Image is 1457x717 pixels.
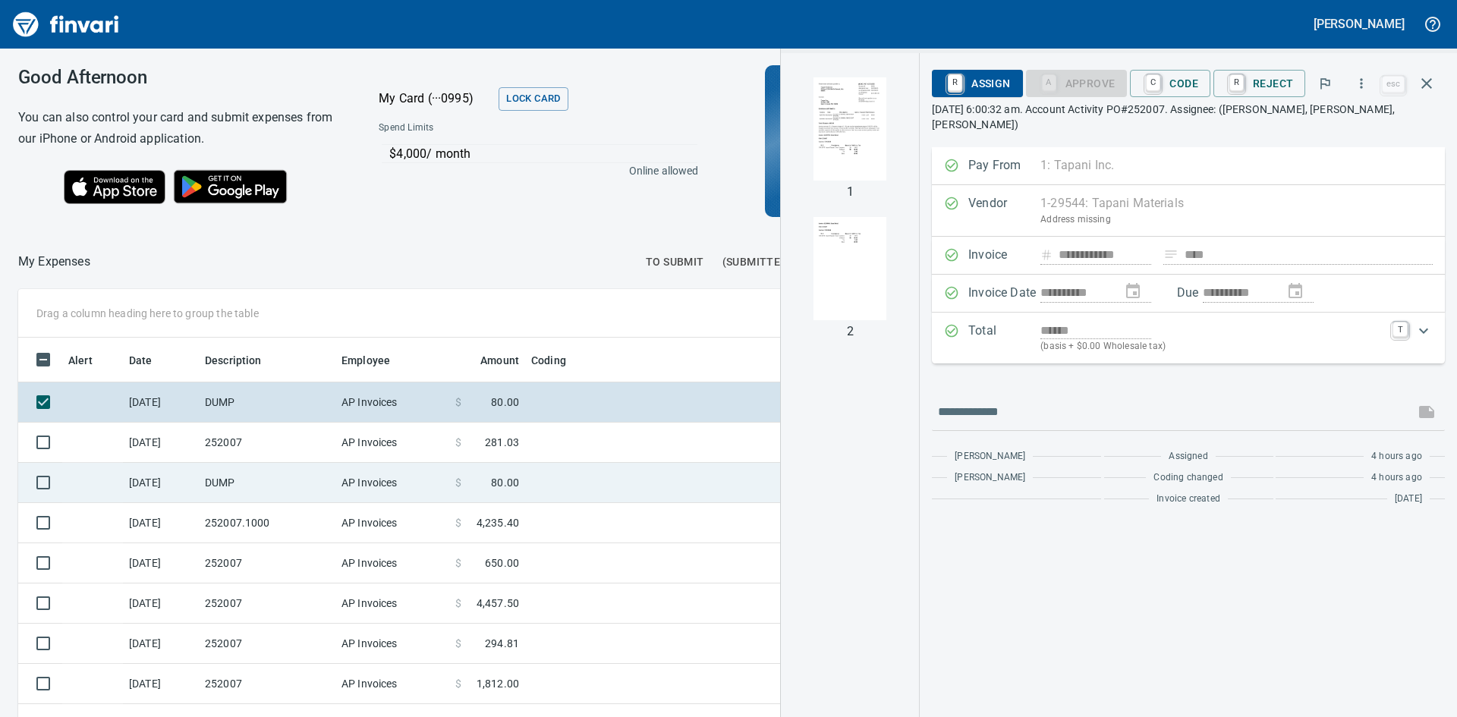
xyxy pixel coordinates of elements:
[1130,70,1210,97] button: CCode
[1153,470,1223,486] span: Coding changed
[335,664,449,704] td: AP Invoices
[199,463,335,503] td: DUMP
[129,351,153,370] span: Date
[1226,71,1293,96] span: Reject
[1371,470,1422,486] span: 4 hours ago
[455,555,461,571] span: $
[341,351,410,370] span: Employee
[1142,71,1198,96] span: Code
[455,395,461,410] span: $
[199,543,335,583] td: 252007
[477,676,519,691] span: 1,812.00
[1308,67,1342,100] button: Flag
[1395,492,1422,507] span: [DATE]
[64,170,165,204] img: Download on the App Store
[379,90,492,108] p: My Card (···0995)
[68,351,93,370] span: Alert
[199,423,335,463] td: 252007
[341,351,390,370] span: Employee
[335,463,449,503] td: AP Invoices
[1408,394,1445,430] span: This records your message into the invoice and notifies anyone mentioned
[968,322,1040,354] p: Total
[1392,322,1408,337] a: T
[205,351,262,370] span: Description
[477,596,519,611] span: 4,457.50
[1026,76,1128,89] div: Coding Required
[455,676,461,691] span: $
[1169,449,1207,464] span: Assigned
[506,90,560,108] span: Lock Card
[932,70,1022,97] button: RAssign
[1040,339,1383,354] p: (basis + $0.00 Wholesale tax)
[68,351,112,370] span: Alert
[199,503,335,543] td: 252007.1000
[18,253,90,271] nav: breadcrumb
[646,253,704,272] span: To Submit
[199,624,335,664] td: 252007
[36,306,259,321] p: Drag a column heading here to group the table
[123,463,199,503] td: [DATE]
[485,636,519,651] span: 294.81
[1314,16,1405,32] h5: [PERSON_NAME]
[367,163,698,178] p: Online allowed
[165,162,296,212] img: Get it on Google Play
[455,636,461,651] span: $
[18,107,341,149] h6: You can also control your card and submit expenses from our iPhone or Android application.
[1371,449,1422,464] span: 4 hours ago
[335,543,449,583] td: AP Invoices
[123,543,199,583] td: [DATE]
[123,503,199,543] td: [DATE]
[847,183,854,201] p: 1
[335,382,449,423] td: AP Invoices
[389,145,697,163] p: $4,000 / month
[948,74,962,91] a: R
[455,596,461,611] span: $
[499,87,568,111] button: Lock Card
[1310,12,1408,36] button: [PERSON_NAME]
[531,351,586,370] span: Coding
[123,382,199,423] td: [DATE]
[847,322,854,341] p: 2
[199,382,335,423] td: DUMP
[1229,74,1244,91] a: R
[455,475,461,490] span: $
[205,351,282,370] span: Description
[485,555,519,571] span: 650.00
[1378,65,1445,102] span: Close invoice
[123,423,199,463] td: [DATE]
[335,503,449,543] td: AP Invoices
[932,313,1445,363] div: Expand
[477,515,519,530] span: 4,235.40
[335,423,449,463] td: AP Invoices
[491,475,519,490] span: 80.00
[18,67,341,88] h3: Good Afternoon
[531,351,566,370] span: Coding
[722,253,791,272] span: (Submitted)
[1156,492,1220,507] span: Invoice created
[955,449,1025,464] span: [PERSON_NAME]
[129,351,172,370] span: Date
[455,435,461,450] span: $
[491,395,519,410] span: 80.00
[199,664,335,704] td: 252007
[932,102,1445,132] p: [DATE] 6:00:32 am. Account Activity PO#252007. Assignee: ([PERSON_NAME], [PERSON_NAME], [PERSON_N...
[123,664,199,704] td: [DATE]
[123,624,199,664] td: [DATE]
[335,624,449,664] td: AP Invoices
[461,351,519,370] span: Amount
[379,121,565,136] span: Spend Limits
[485,435,519,450] span: 281.03
[480,351,519,370] span: Amount
[9,6,123,42] img: Finvari
[199,583,335,624] td: 252007
[123,583,199,624] td: [DATE]
[1382,76,1405,93] a: esc
[944,71,1010,96] span: Assign
[955,470,1025,486] span: [PERSON_NAME]
[1146,74,1160,91] a: C
[455,515,461,530] span: $
[335,583,449,624] td: AP Invoices
[798,77,902,181] img: Page 1
[18,253,90,271] p: My Expenses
